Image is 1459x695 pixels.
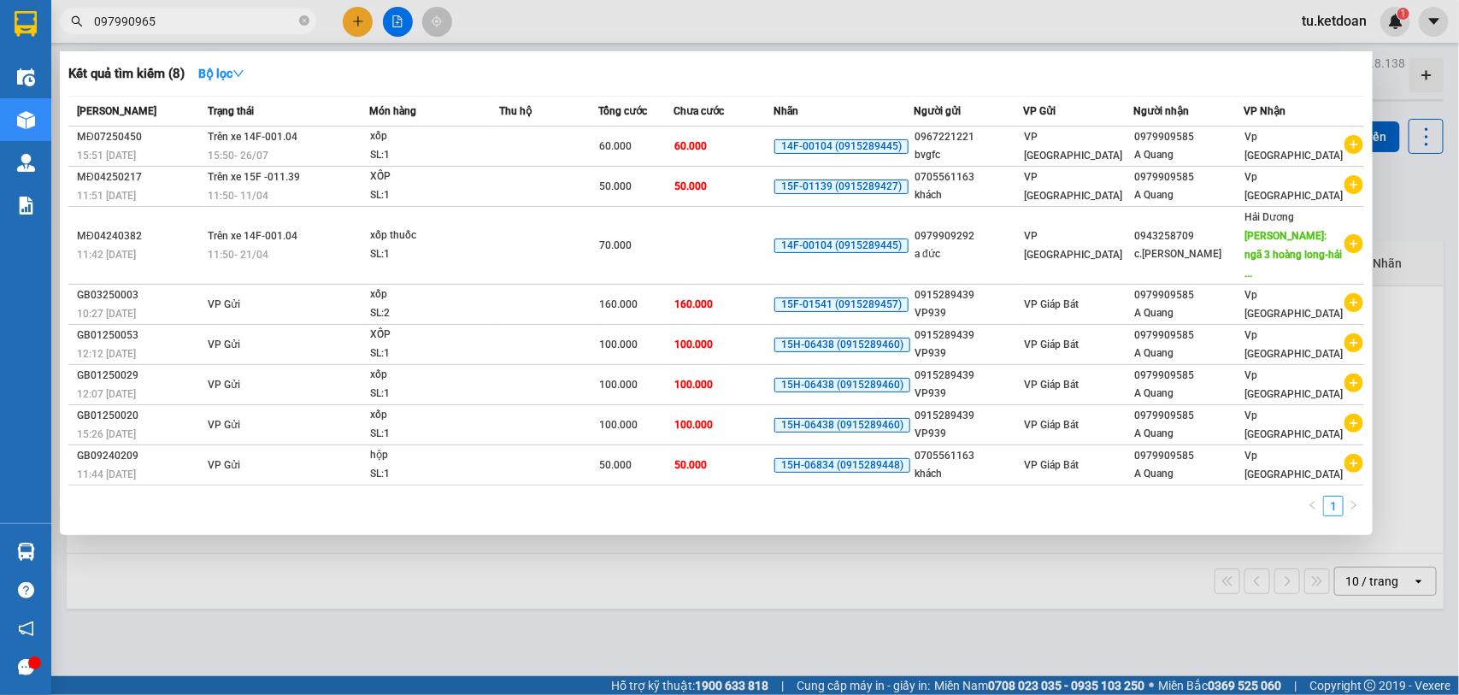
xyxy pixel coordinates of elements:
[370,446,498,465] div: hộp
[17,543,35,561] img: warehouse-icon
[77,168,203,186] div: MĐ04250217
[1024,298,1079,310] span: VP Giáp Bát
[15,11,37,37] img: logo-vxr
[18,659,34,675] span: message
[774,139,909,155] span: 14F-00104 (0915289445)
[1024,131,1122,162] span: VP [GEOGRAPHIC_DATA]
[1024,171,1122,202] span: VP [GEOGRAPHIC_DATA]
[208,131,297,143] span: Trên xe 14F-001.04
[915,286,1022,304] div: 0915289439
[674,339,713,350] span: 100.000
[77,308,136,320] span: 10:27 [DATE]
[599,239,632,251] span: 70.000
[1303,496,1323,516] button: left
[599,459,632,471] span: 50.000
[208,190,268,202] span: 11:50 - 11/04
[1244,105,1285,117] span: VP Nhận
[77,367,203,385] div: GB01250029
[1023,105,1056,117] span: VP Gửi
[1135,327,1244,345] div: 0979909585
[674,180,707,192] span: 50.000
[1024,459,1079,471] span: VP Giáp Bát
[1323,496,1344,516] li: 1
[599,339,638,350] span: 100.000
[77,468,136,480] span: 11:44 [DATE]
[915,168,1022,186] div: 0705561163
[915,425,1022,443] div: VP939
[1344,175,1363,194] span: plus-circle
[1244,211,1294,223] span: Hải Dương
[208,379,240,391] span: VP Gửi
[1135,227,1244,245] div: 0943258709
[77,407,203,425] div: GB01250020
[208,249,268,261] span: 11:50 - 21/04
[1244,409,1343,440] span: Vp [GEOGRAPHIC_DATA]
[915,465,1022,483] div: khách
[1135,146,1244,164] div: A Quang
[198,67,244,80] strong: Bộ lọc
[915,245,1022,263] div: a đức
[370,425,498,444] div: SL: 1
[1308,500,1318,510] span: left
[915,367,1022,385] div: 0915289439
[774,338,910,353] span: 15H-06438 (0915289460)
[1135,286,1244,304] div: 0979909585
[1135,465,1244,483] div: A Quang
[370,286,498,304] div: xốp
[1244,289,1343,320] span: Vp [GEOGRAPHIC_DATA]
[915,186,1022,204] div: khách
[18,582,34,598] span: question-circle
[915,227,1022,245] div: 0979909292
[599,419,638,431] span: 100.000
[77,286,203,304] div: GB03250003
[94,12,296,31] input: Tìm tên, số ĐT hoặc mã đơn
[370,227,498,245] div: xốp thuốc
[1244,450,1343,480] span: Vp [GEOGRAPHIC_DATA]
[77,327,203,345] div: GB01250053
[1024,339,1079,350] span: VP Giáp Bát
[370,345,498,363] div: SL: 1
[499,105,532,117] span: Thu hộ
[674,105,724,117] span: Chưa cước
[1135,367,1244,385] div: 0979909585
[1344,333,1363,352] span: plus-circle
[77,150,136,162] span: 15:51 [DATE]
[208,419,240,431] span: VP Gửi
[77,428,136,440] span: 15:26 [DATE]
[1135,425,1244,443] div: A Quang
[77,249,136,261] span: 11:42 [DATE]
[599,180,632,192] span: 50.000
[17,197,35,215] img: solution-icon
[599,140,632,152] span: 60.000
[1244,131,1343,162] span: Vp [GEOGRAPHIC_DATA]
[774,239,909,254] span: 14F-00104 (0915289445)
[1024,230,1122,261] span: VP [GEOGRAPHIC_DATA]
[1344,414,1363,433] span: plus-circle
[1344,454,1363,473] span: plus-circle
[774,378,910,393] span: 15H-06438 (0915289460)
[1344,496,1364,516] li: Next Page
[77,128,203,146] div: MĐ07250450
[208,171,300,183] span: Trên xe 15F -011.39
[18,621,34,637] span: notification
[370,366,498,385] div: xốp
[1135,385,1244,403] div: A Quang
[1344,135,1363,154] span: plus-circle
[1024,379,1079,391] span: VP Giáp Bát
[674,459,707,471] span: 50.000
[915,304,1022,322] div: VP939
[1344,496,1364,516] button: right
[370,406,498,425] div: xốp
[1135,304,1244,322] div: A Quang
[915,128,1022,146] div: 0967221221
[1135,407,1244,425] div: 0979909585
[915,327,1022,345] div: 0915289439
[674,140,707,152] span: 60.000
[774,458,910,474] span: 15H-06834 (0915289448)
[77,190,136,202] span: 11:51 [DATE]
[1135,128,1244,146] div: 0979909585
[299,14,309,30] span: close-circle
[774,180,909,195] span: 15F-01139 (0915289427)
[77,447,203,465] div: GB09240209
[1244,329,1343,360] span: Vp [GEOGRAPHIC_DATA]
